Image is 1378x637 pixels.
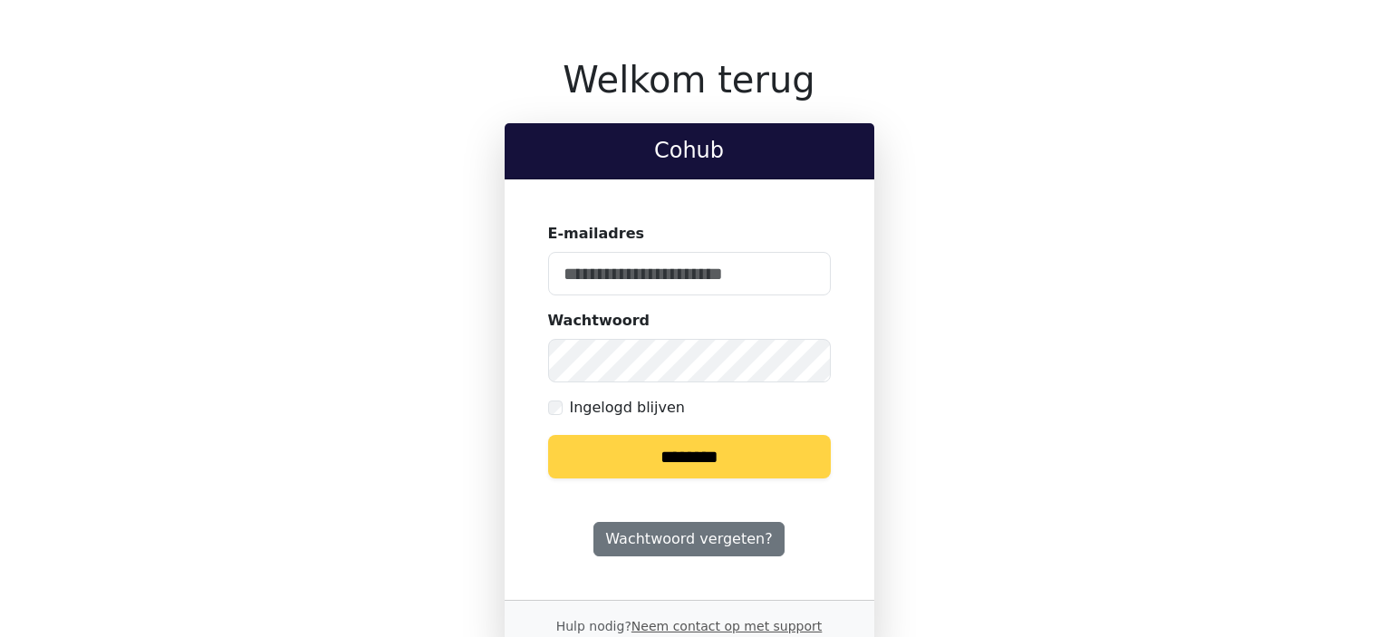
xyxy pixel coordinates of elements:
label: Ingelogd blijven [570,397,685,419]
label: E-mailadres [548,223,645,245]
h1: Welkom terug [505,58,874,101]
h2: Cohub [519,138,860,164]
a: Neem contact op met support [631,619,822,633]
a: Wachtwoord vergeten? [593,522,784,556]
label: Wachtwoord [548,310,650,332]
small: Hulp nodig? [556,619,823,633]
